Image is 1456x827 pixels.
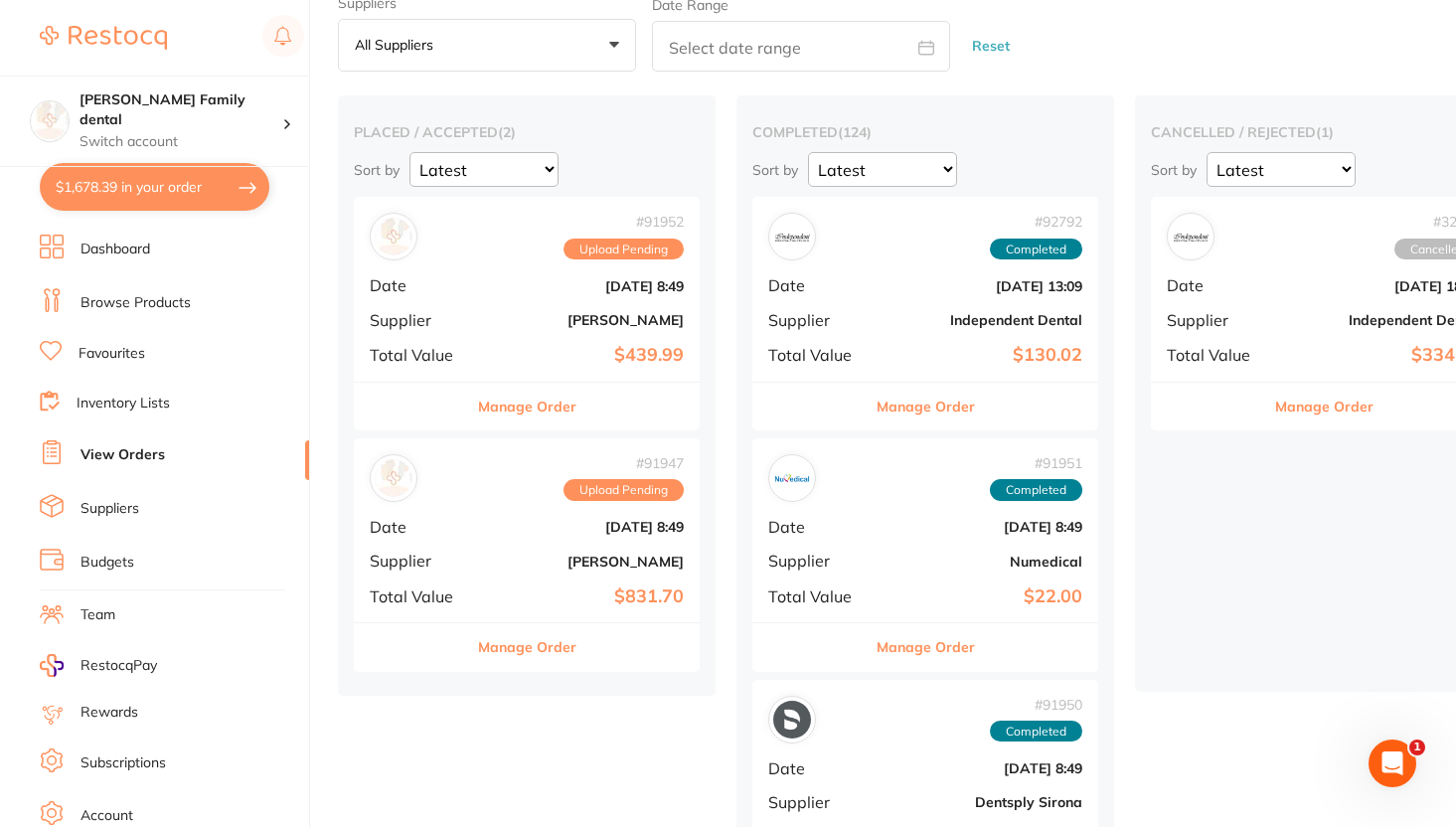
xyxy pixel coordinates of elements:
[81,806,133,826] a: Account
[354,123,700,141] h2: placed / accepted ( 2 )
[877,383,975,430] button: Manage Order
[990,214,1082,230] span: # 92792
[884,345,1082,366] b: $130.02
[40,15,167,61] a: Restocq Logo
[564,455,684,471] span: # 91947
[375,218,412,255] img: Henry Schein Halas
[370,587,469,605] span: Total Value
[81,703,138,723] a: Rewards
[990,721,1082,743] span: Completed
[354,197,700,430] div: Henry Schein Halas#91952Upload PendingDate[DATE] 8:49Supplier[PERSON_NAME]Total Value$439.99Manag...
[884,519,1082,535] b: [DATE] 8:49
[1167,311,1266,329] span: Supplier
[884,794,1082,810] b: Dentsply Sirona
[1151,161,1197,179] p: Sort by
[81,656,157,676] span: RestocqPay
[990,697,1082,713] span: # 91950
[773,459,811,497] img: Numedical
[884,278,1082,294] b: [DATE] 13:09
[752,161,798,179] p: Sort by
[564,214,684,230] span: # 91952
[1369,740,1416,787] iframe: Intercom live chat
[1409,740,1425,755] span: 1
[81,605,115,625] a: Team
[77,394,170,413] a: Inventory Lists
[375,459,412,497] img: Adam Dental
[40,654,157,677] a: RestocqPay
[884,760,1082,776] b: [DATE] 8:49
[1167,276,1266,294] span: Date
[768,518,868,536] span: Date
[370,518,469,536] span: Date
[990,455,1082,471] span: # 91951
[768,587,868,605] span: Total Value
[966,20,1016,73] button: Reset
[80,90,282,129] h4: Westbrook Family dental
[81,293,191,313] a: Browse Products
[752,123,1098,141] h2: completed ( 124 )
[768,552,868,570] span: Supplier
[990,479,1082,501] span: Completed
[768,346,868,364] span: Total Value
[81,240,150,259] a: Dashboard
[485,345,684,366] b: $439.99
[355,36,441,54] p: All suppliers
[338,19,636,73] button: All suppliers
[564,239,684,260] span: Upload Pending
[768,759,868,777] span: Date
[485,278,684,294] b: [DATE] 8:49
[652,21,950,72] input: Select date range
[1275,383,1374,430] button: Manage Order
[31,101,69,139] img: Westbrook Family dental
[40,654,64,677] img: RestocqPay
[877,623,975,671] button: Manage Order
[485,519,684,535] b: [DATE] 8:49
[370,276,469,294] span: Date
[370,552,469,570] span: Supplier
[884,554,1082,570] b: Numedical
[81,553,134,573] a: Budgets
[768,276,868,294] span: Date
[80,132,282,152] p: Switch account
[485,586,684,607] b: $831.70
[773,701,811,739] img: Dentsply Sirona
[485,554,684,570] b: [PERSON_NAME]
[884,586,1082,607] b: $22.00
[370,346,469,364] span: Total Value
[478,623,576,671] button: Manage Order
[81,753,166,773] a: Subscriptions
[40,26,167,50] img: Restocq Logo
[81,445,165,465] a: View Orders
[354,438,700,672] div: Adam Dental#91947Upload PendingDate[DATE] 8:49Supplier[PERSON_NAME]Total Value$831.70Manage Order
[884,312,1082,328] b: Independent Dental
[40,163,269,211] button: $1,678.39 in your order
[564,479,684,501] span: Upload Pending
[354,161,400,179] p: Sort by
[773,218,811,255] img: Independent Dental
[990,239,1082,260] span: Completed
[1172,218,1210,255] img: Independent Dental
[485,312,684,328] b: [PERSON_NAME]
[1167,346,1266,364] span: Total Value
[79,344,145,364] a: Favourites
[478,383,576,430] button: Manage Order
[370,311,469,329] span: Supplier
[81,499,139,519] a: Suppliers
[768,793,868,811] span: Supplier
[768,311,868,329] span: Supplier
